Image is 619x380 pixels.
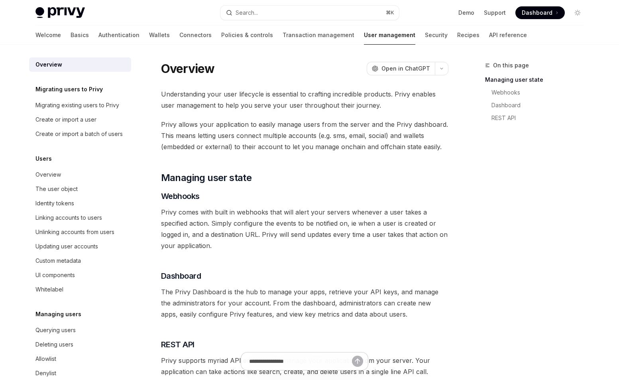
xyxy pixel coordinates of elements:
input: Ask a question... [249,352,352,370]
span: Privy allows your application to easily manage users from the server and the Privy dashboard. Thi... [161,119,448,152]
div: UI components [35,270,75,280]
a: Create or import a batch of users [29,127,131,141]
a: Dashboard [485,99,590,112]
div: Search... [236,8,258,18]
div: Whitelabel [35,285,63,294]
a: Authentication [98,26,140,45]
a: Wallets [149,26,170,45]
span: On this page [493,61,529,70]
a: Deleting users [29,337,131,352]
span: Open in ChatGPT [381,65,430,73]
a: Overview [29,167,131,182]
a: Support [484,9,506,17]
a: API reference [489,26,527,45]
div: Allowlist [35,354,56,364]
h5: Migrating users to Privy [35,85,103,94]
a: Dashboard [515,6,565,19]
div: Create or import a user [35,115,96,124]
a: Identity tokens [29,196,131,211]
a: REST API [485,112,590,124]
a: Basics [71,26,89,45]
span: The Privy Dashboard is the hub to manage your apps, retrieve your API keys, and manage the admini... [161,286,448,320]
span: Privy comes with built in webhooks that will alert your servers whenever a user takes a specified... [161,207,448,251]
h5: Users [35,154,52,163]
a: Whitelabel [29,282,131,297]
div: Querying users [35,325,76,335]
a: Managing user state [485,73,590,86]
a: Demo [458,9,474,17]
a: UI components [29,268,131,282]
div: Overview [35,60,62,69]
span: ⌘ K [386,10,394,16]
div: Overview [35,170,61,179]
span: Understanding your user lifecycle is essential to crafting incredible products. Privy enables use... [161,89,448,111]
a: Webhooks [485,86,590,99]
div: Unlinking accounts from users [35,227,114,237]
a: Migrating existing users to Privy [29,98,131,112]
a: Querying users [29,323,131,337]
button: Toggle dark mode [571,6,584,19]
a: Security [425,26,448,45]
a: User management [364,26,415,45]
a: Create or import a user [29,112,131,127]
h5: Managing users [35,309,81,319]
a: Overview [29,57,131,72]
a: Connectors [179,26,212,45]
div: The user object [35,184,78,194]
span: Managing user state [161,171,252,184]
a: Policies & controls [221,26,273,45]
button: Send message [352,356,363,367]
div: Custom metadata [35,256,81,266]
div: Denylist [35,368,56,378]
div: Deleting users [35,340,73,349]
div: Updating user accounts [35,242,98,251]
a: Linking accounts to users [29,211,131,225]
div: Create or import a batch of users [35,129,123,139]
a: Recipes [457,26,479,45]
a: Custom metadata [29,254,131,268]
div: Migrating existing users to Privy [35,100,119,110]
div: Identity tokens [35,199,74,208]
span: Dashboard [161,270,201,282]
a: Welcome [35,26,61,45]
span: Dashboard [522,9,552,17]
h1: Overview [161,61,215,76]
span: Webhooks [161,191,200,202]
span: REST API [161,339,195,350]
a: Allowlist [29,352,131,366]
button: Open search [220,6,399,20]
div: Linking accounts to users [35,213,102,222]
img: light logo [35,7,85,18]
button: Open in ChatGPT [367,62,435,75]
a: Updating user accounts [29,239,131,254]
a: Transaction management [283,26,354,45]
a: Unlinking accounts from users [29,225,131,239]
a: The user object [29,182,131,196]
